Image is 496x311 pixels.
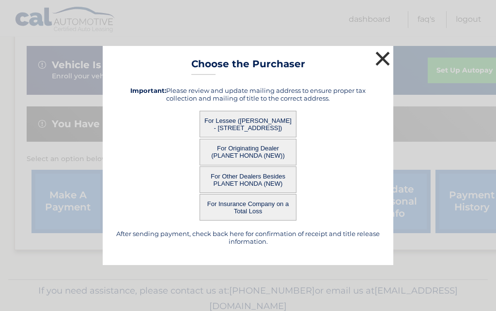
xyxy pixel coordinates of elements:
[200,139,296,165] button: For Originating Dealer (PLANET HONDA (NEW))
[130,87,166,94] strong: Important:
[115,230,381,245] h5: After sending payment, check back here for confirmation of receipt and title release information.
[200,166,296,193] button: For Other Dealers Besides PLANET HONDA (NEW)
[200,194,296,221] button: For Insurance Company on a Total Loss
[200,111,296,137] button: For Lessee ([PERSON_NAME] - [STREET_ADDRESS])
[191,58,305,75] h3: Choose the Purchaser
[373,49,392,68] button: ×
[115,87,381,102] h5: Please review and update mailing address to ensure proper tax collection and mailing of title to ...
